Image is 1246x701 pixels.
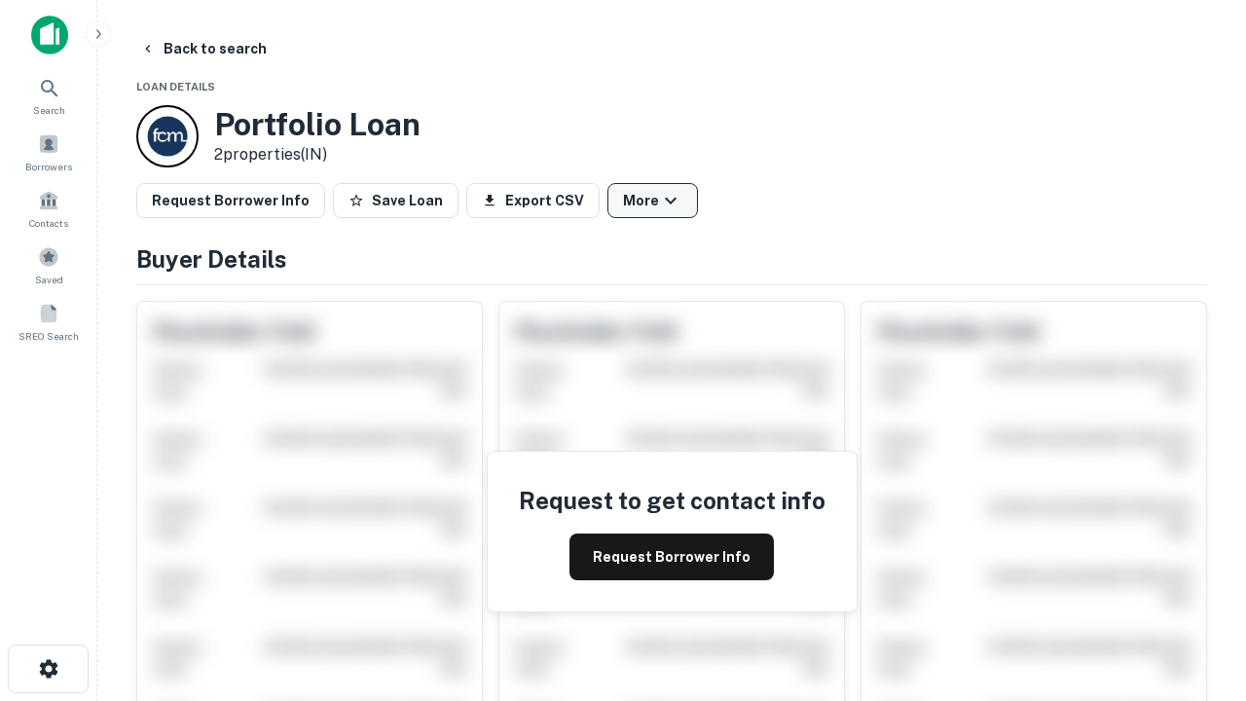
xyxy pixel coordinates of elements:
[136,183,325,218] button: Request Borrower Info
[35,272,63,287] span: Saved
[333,183,458,218] button: Save Loan
[31,16,68,55] img: capitalize-icon.png
[136,81,215,92] span: Loan Details
[519,483,825,518] h4: Request to get contact info
[136,241,1207,277] h4: Buyer Details
[29,215,68,231] span: Contacts
[25,159,72,174] span: Borrowers
[6,182,92,235] a: Contacts
[18,328,79,344] span: SREO Search
[6,295,92,348] a: SREO Search
[132,31,275,66] button: Back to search
[6,126,92,178] a: Borrowers
[214,143,421,166] p: 2 properties (IN)
[6,239,92,291] a: Saved
[33,102,65,118] span: Search
[6,69,92,122] a: Search
[214,106,421,143] h3: Portfolio Loan
[466,183,600,218] button: Export CSV
[569,534,774,580] button: Request Borrower Info
[1149,483,1246,576] iframe: Chat Widget
[607,183,698,218] button: More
